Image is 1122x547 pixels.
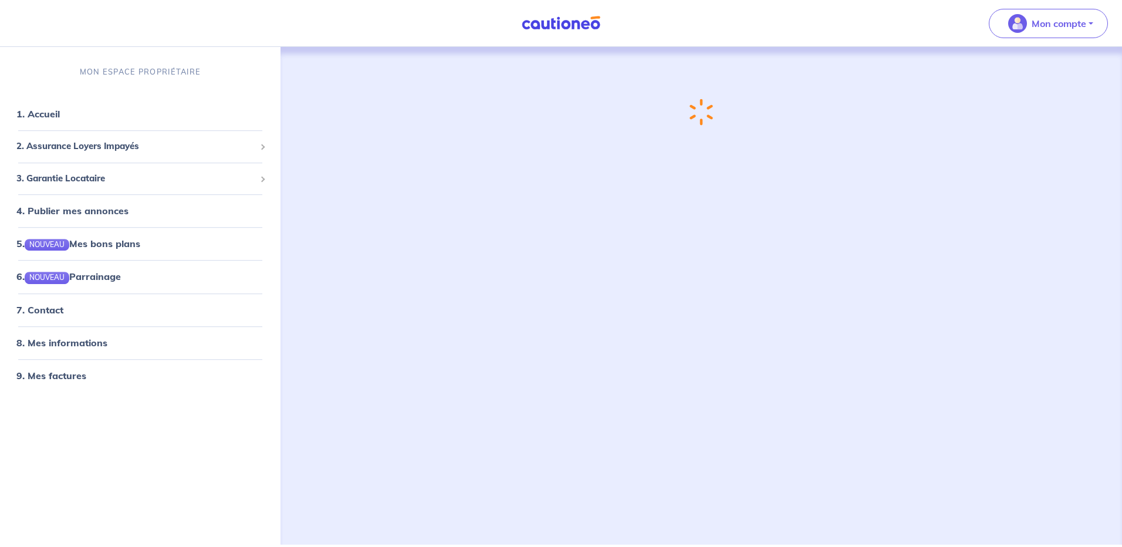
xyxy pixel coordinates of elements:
div: 9. Mes factures [5,364,276,387]
a: 5.NOUVEAUMes bons plans [16,238,140,249]
img: loading-spinner [690,99,713,126]
div: 6.NOUVEAUParrainage [5,265,276,289]
div: 7. Contact [5,298,276,322]
div: 1. Accueil [5,102,276,126]
a: 1. Accueil [16,108,60,120]
a: 4. Publier mes annonces [16,205,129,217]
img: Cautioneo [517,16,605,31]
a: 6.NOUVEAUParrainage [16,271,121,283]
a: 7. Contact [16,304,63,316]
p: Mon compte [1032,16,1086,31]
button: illu_account_valid_menu.svgMon compte [989,9,1108,38]
div: 4. Publier mes annonces [5,199,276,222]
div: 5.NOUVEAUMes bons plans [5,232,276,255]
span: 3. Garantie Locataire [16,172,255,185]
span: 2. Assurance Loyers Impayés [16,140,255,153]
div: 8. Mes informations [5,331,276,354]
p: MON ESPACE PROPRIÉTAIRE [80,66,201,77]
div: 2. Assurance Loyers Impayés [5,135,276,158]
a: 9. Mes factures [16,370,86,381]
a: 8. Mes informations [16,337,107,349]
img: illu_account_valid_menu.svg [1008,14,1027,33]
div: 3. Garantie Locataire [5,167,276,190]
